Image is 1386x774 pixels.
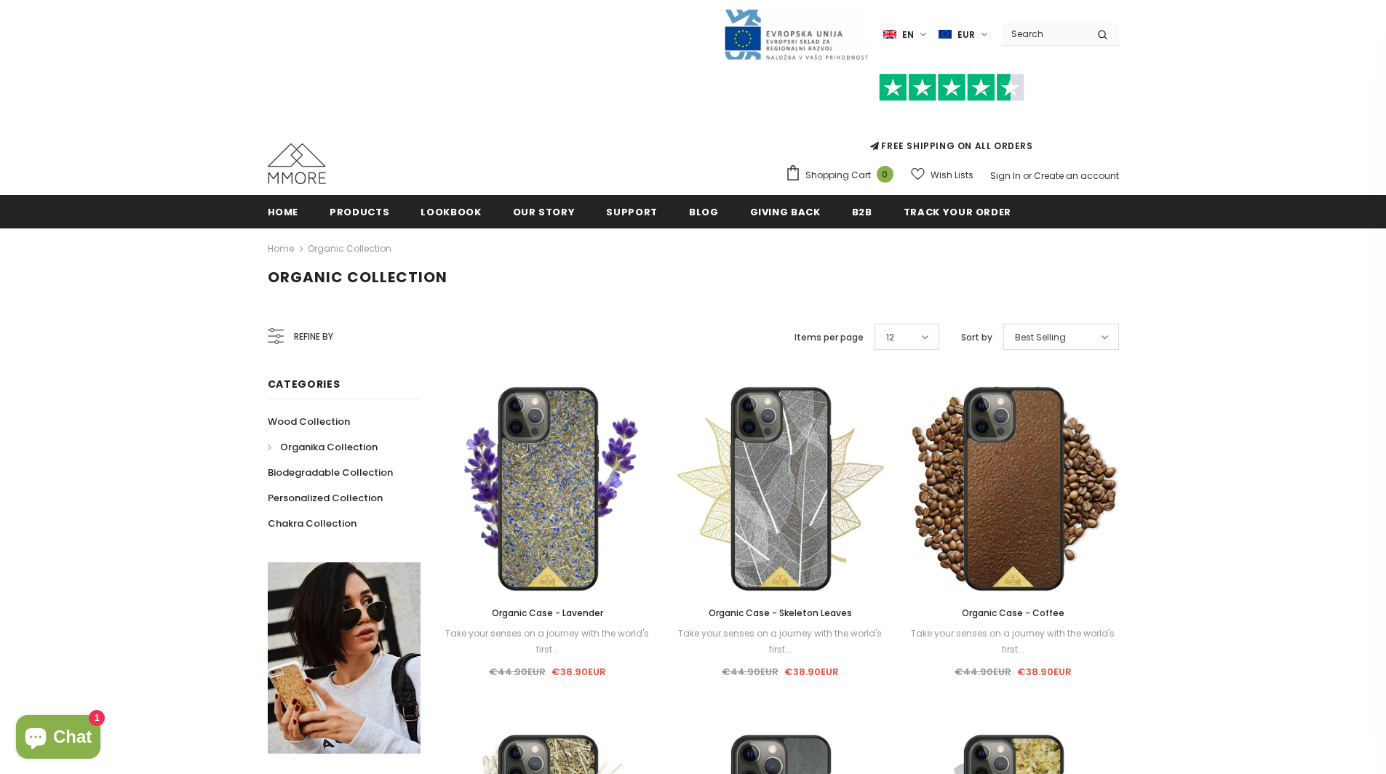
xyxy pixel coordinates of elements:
[750,195,821,228] a: Giving back
[442,605,653,621] a: Organic Case - Lavender
[1023,169,1032,182] span: or
[606,195,658,228] a: support
[785,101,1119,139] iframe: Customer reviews powered by Trustpilot
[675,605,886,621] a: Organic Case - Skeleton Leaves
[268,415,350,428] span: Wood Collection
[513,205,575,219] span: Our Story
[268,466,393,479] span: Biodegradable Collection
[902,28,914,42] span: en
[268,143,326,184] img: MMORE Cases
[268,240,294,258] a: Home
[883,28,896,41] img: i-lang-1.png
[962,607,1064,619] span: Organic Case - Coffee
[330,195,389,228] a: Products
[709,607,852,619] span: Organic Case - Skeleton Leaves
[1003,23,1086,44] input: Search Site
[689,205,719,219] span: Blog
[492,607,603,619] span: Organic Case - Lavender
[421,205,481,219] span: Lookbook
[268,205,299,219] span: Home
[785,80,1119,152] span: FREE SHIPPING ON ALL ORDERS
[513,195,575,228] a: Our Story
[294,329,333,345] span: Refine by
[268,511,357,536] a: Chakra Collection
[904,205,1011,219] span: Track your order
[794,330,864,345] label: Items per page
[268,195,299,228] a: Home
[268,434,378,460] a: Organika Collection
[1034,169,1119,182] a: Create an account
[489,665,546,679] span: €44.90EUR
[805,168,871,183] span: Shopping Cart
[268,485,383,511] a: Personalized Collection
[784,665,839,679] span: €38.90EUR
[785,164,901,186] a: Shopping Cart 0
[886,330,894,345] span: 12
[955,665,1011,679] span: €44.90EUR
[330,205,389,219] span: Products
[268,409,350,434] a: Wood Collection
[723,8,869,61] img: Javni Razpis
[722,665,778,679] span: €44.90EUR
[931,168,973,183] span: Wish Lists
[908,626,1119,658] div: Take your senses on a journey with the world's first...
[904,195,1011,228] a: Track your order
[961,330,992,345] label: Sort by
[879,73,1024,102] img: Trust Pilot Stars
[268,491,383,505] span: Personalized Collection
[750,205,821,219] span: Giving back
[852,205,872,219] span: B2B
[268,516,357,530] span: Chakra Collection
[268,460,393,485] a: Biodegradable Collection
[1017,665,1072,679] span: €38.90EUR
[723,28,869,40] a: Javni Razpis
[268,267,447,287] span: Organic Collection
[689,195,719,228] a: Blog
[308,242,391,255] a: Organic Collection
[606,205,658,219] span: support
[442,626,653,658] div: Take your senses on a journey with the world's first...
[957,28,975,42] span: EUR
[990,169,1021,182] a: Sign In
[877,166,893,183] span: 0
[1015,330,1066,345] span: Best Selling
[268,377,340,391] span: Categories
[911,162,973,188] a: Wish Lists
[421,195,481,228] a: Lookbook
[280,440,378,454] span: Organika Collection
[852,195,872,228] a: B2B
[551,665,606,679] span: €38.90EUR
[908,605,1119,621] a: Organic Case - Coffee
[12,715,105,762] inbox-online-store-chat: Shopify online store chat
[675,626,886,658] div: Take your senses on a journey with the world's first...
